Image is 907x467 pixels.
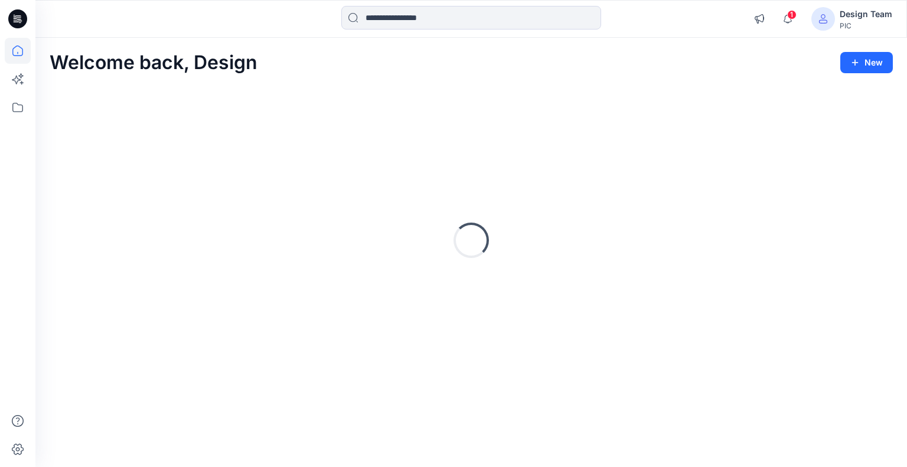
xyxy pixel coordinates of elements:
[818,14,828,24] svg: avatar
[840,52,893,73] button: New
[50,52,257,74] h2: Welcome back, Design
[840,7,892,21] div: Design Team
[787,10,797,19] span: 1
[840,21,892,30] div: PIC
